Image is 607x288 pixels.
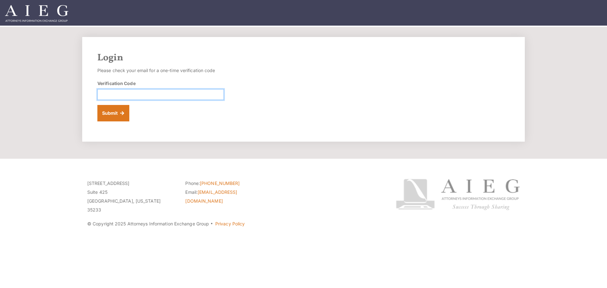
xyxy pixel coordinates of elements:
img: Attorneys Information Exchange Group logo [396,179,520,210]
a: Privacy Policy [215,221,245,226]
span: · [210,224,213,227]
p: Please check your email for a one-time verification code [97,66,224,75]
a: [PHONE_NUMBER] [200,181,240,186]
p: © Copyright 2025 Attorneys Information Exchange Group [87,219,372,228]
li: Email: [185,188,274,205]
p: [STREET_ADDRESS] Suite 425 [GEOGRAPHIC_DATA], [US_STATE] 35233 [87,179,176,214]
a: [EMAIL_ADDRESS][DOMAIN_NAME] [185,189,237,204]
img: Attorneys Information Exchange Group [5,5,68,22]
button: Submit [97,105,129,121]
li: Phone: [185,179,274,188]
label: Verification Code [97,80,136,87]
h2: Login [97,52,510,64]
